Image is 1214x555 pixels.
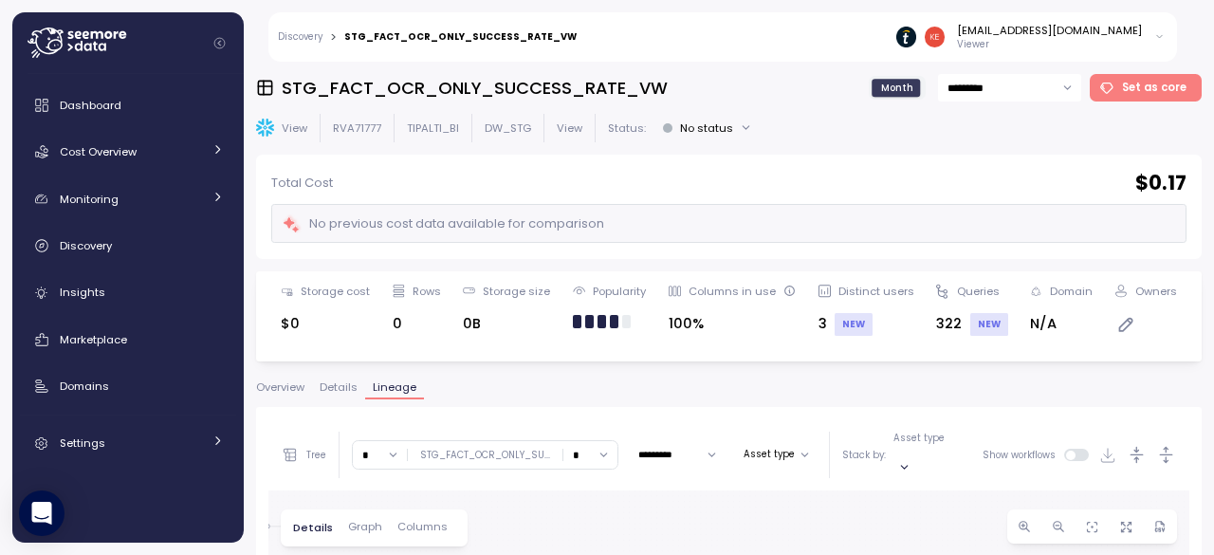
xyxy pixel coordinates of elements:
[20,133,236,171] a: Cost Overview
[281,313,370,335] div: $0
[1090,74,1203,102] button: Set as core
[896,27,916,46] img: 6714de1ca73de131760c52a6.PNG
[256,382,304,393] span: Overview
[407,120,459,136] p: TIPALTI_BI
[936,313,1007,336] div: 322
[420,449,550,462] div: STG_FACT_OCR_ONLY_SU ...
[842,449,886,462] p: Stack by:
[835,313,873,336] div: NEW
[654,114,760,141] button: No status
[608,120,646,136] p: Status:
[1135,284,1177,299] div: Owners
[20,86,236,124] a: Dashboard
[333,120,381,136] p: RVA71777
[1030,313,1093,335] div: N/A
[306,449,326,462] p: Tree
[1050,284,1093,299] div: Domain
[819,313,914,336] div: 3
[669,313,796,335] div: 100%
[60,285,105,300] span: Insights
[60,332,127,347] span: Marketplace
[278,32,322,42] a: Discovery
[60,238,112,253] span: Discovery
[60,379,109,394] span: Domains
[680,120,733,136] div: No status
[593,284,646,299] div: Popularity
[957,23,1142,38] div: [EMAIL_ADDRESS][DOMAIN_NAME]
[348,522,382,532] span: Graph
[271,174,333,193] p: Total Cost
[60,98,121,113] span: Dashboard
[330,31,337,44] div: >
[957,284,1000,299] div: Queries
[20,227,236,265] a: Discovery
[983,449,1065,461] span: Show workflows
[463,313,550,335] div: 0B
[373,382,416,393] span: Lineage
[397,522,448,532] span: Columns
[881,81,913,95] span: Month
[20,274,236,312] a: Insights
[393,313,441,335] div: 0
[557,120,582,136] p: View
[320,382,358,393] span: Details
[485,120,531,136] p: DW_STG
[60,435,105,451] span: Settings
[957,38,1142,51] p: Viewer
[344,32,577,42] div: STG_FACT_OCR_ONLY_SUCCESS_RATE_VW
[1122,75,1186,101] span: Set as core
[282,213,604,235] div: No previous cost data available for comparison
[838,284,914,299] div: Distinct users
[20,367,236,405] a: Domains
[736,443,817,466] button: Asset type
[20,424,236,462] a: Settings
[208,36,231,50] button: Collapse navigation
[1135,170,1186,197] h2: $ 0.17
[970,313,1008,336] div: NEW
[19,490,64,536] div: Open Intercom Messenger
[20,180,236,218] a: Monitoring
[282,76,668,100] h3: STG_FACT_OCR_ONLY_SUCCESS_RATE_VW
[689,284,796,299] div: Columns in use
[925,27,945,46] img: e4f1013cbcfa3a60050984dc5e8e116a
[60,144,137,159] span: Cost Overview
[282,120,307,136] p: View
[301,284,370,299] div: Storage cost
[60,192,119,207] span: Monitoring
[893,432,945,445] p: Asset type
[413,284,441,299] div: Rows
[293,523,333,533] span: Details
[20,321,236,359] a: Marketplace
[483,284,550,299] div: Storage size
